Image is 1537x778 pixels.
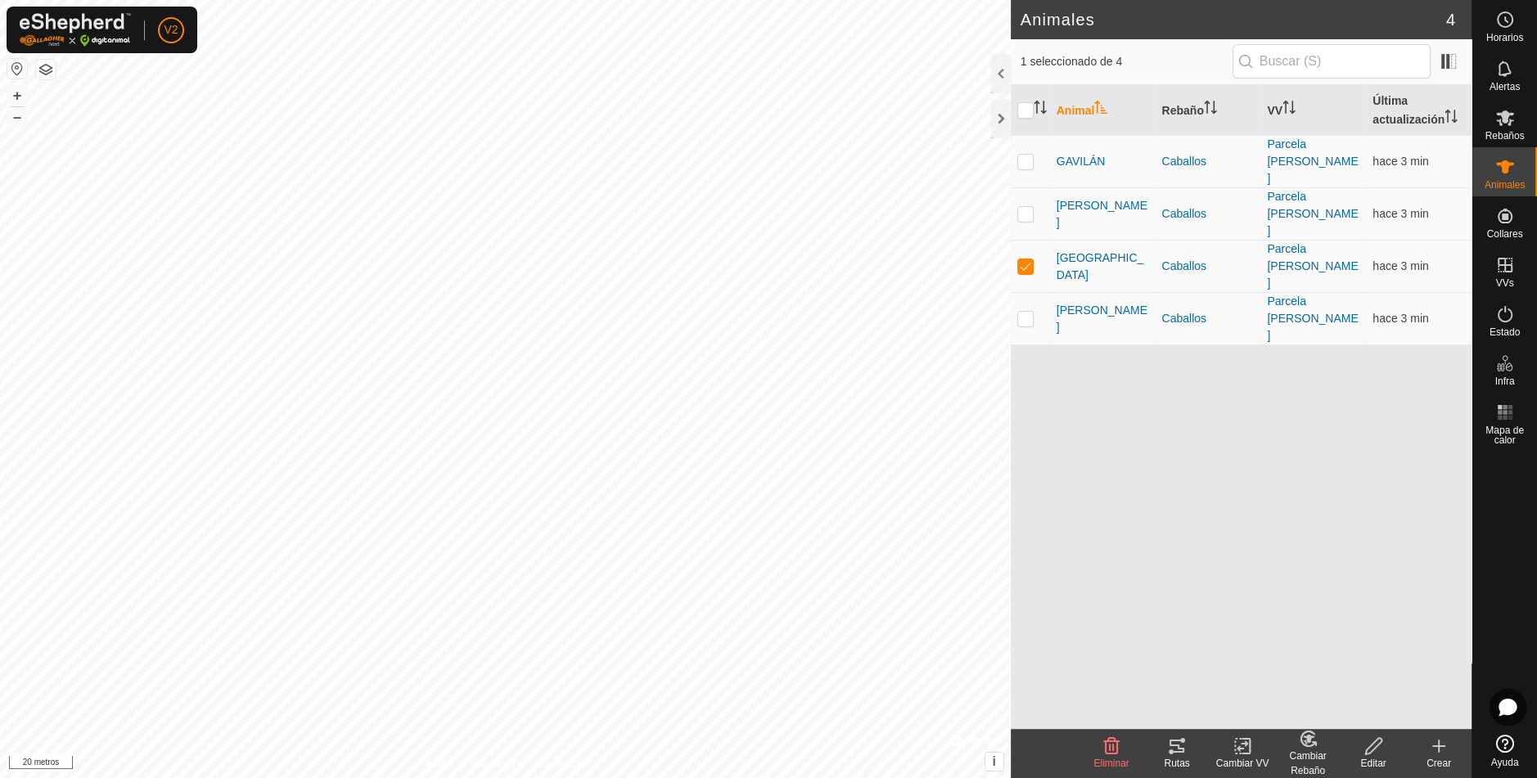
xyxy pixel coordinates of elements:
button: Restablecer mapa [7,59,27,79]
button: Capas del Mapa [36,60,56,79]
font: Última actualización [1372,94,1445,126]
font: Estado [1490,326,1520,338]
a: Parcela [PERSON_NAME] [1267,242,1358,290]
button: + [7,86,27,106]
font: 4 [1446,11,1455,29]
p-sorticon: Activar para ordenar [1204,103,1217,116]
img: Logotipo de Gallagher [20,13,131,47]
font: Cambiar Rebaño [1289,750,1326,776]
font: hace 3 min [1372,312,1428,325]
font: Rutas [1164,758,1189,769]
font: Ayuda [1491,757,1519,768]
a: Política de Privacidad [421,757,515,771]
font: Rebaño [1161,104,1203,117]
font: Horarios [1486,32,1523,43]
font: Caballos [1161,259,1206,272]
font: VV [1267,104,1282,117]
font: Infra [1494,376,1514,387]
font: hace 3 min [1372,155,1428,168]
font: + [13,87,22,104]
a: Parcela [PERSON_NAME] [1267,190,1358,237]
font: Animales [1485,179,1525,191]
span: 17 de agosto de 2025, 20:15 [1372,207,1428,220]
a: Contáctanos [534,757,589,771]
font: [PERSON_NAME] [1057,199,1147,229]
font: hace 3 min [1372,259,1428,272]
font: hace 3 min [1372,207,1428,220]
font: [PERSON_NAME] [1057,304,1147,334]
font: Crear [1427,758,1451,769]
a: Ayuda [1472,728,1537,774]
font: VVs [1495,277,1513,289]
button: – [7,107,27,127]
span: 17 de agosto de 2025, 20:15 [1372,155,1428,168]
p-sorticon: Activar para ordenar [1094,103,1107,116]
font: GAVILÁN [1057,155,1106,168]
font: Animales [1021,11,1095,29]
span: 17 de agosto de 2025, 20:15 [1372,259,1428,272]
font: Alertas [1490,81,1520,92]
font: Caballos [1161,155,1206,168]
font: Collares [1486,228,1522,240]
font: Caballos [1161,207,1206,220]
font: Animal [1057,104,1095,117]
button: i [985,753,1003,771]
font: Contáctanos [534,758,589,770]
font: Editar [1360,758,1386,769]
font: V2 [164,23,178,36]
a: Parcela [PERSON_NAME] [1267,295,1358,342]
p-sorticon: Activar para ordenar [1282,103,1296,116]
font: Eliminar [1093,758,1129,769]
font: 1 seleccionado de 4 [1021,55,1123,68]
font: Cambiar VV [1216,758,1269,769]
p-sorticon: Activar para ordenar [1034,103,1047,116]
font: Política de Privacidad [421,758,515,770]
font: i [992,754,995,768]
span: 17 de agosto de 2025, 20:15 [1372,312,1428,325]
font: Caballos [1161,312,1206,325]
a: Parcela [PERSON_NAME] [1267,137,1358,185]
font: [GEOGRAPHIC_DATA] [1057,251,1144,281]
p-sorticon: Activar para ordenar [1445,112,1458,125]
font: – [13,108,21,125]
font: Mapa de calor [1485,425,1524,446]
input: Buscar (S) [1233,44,1431,79]
font: Rebaños [1485,130,1524,142]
